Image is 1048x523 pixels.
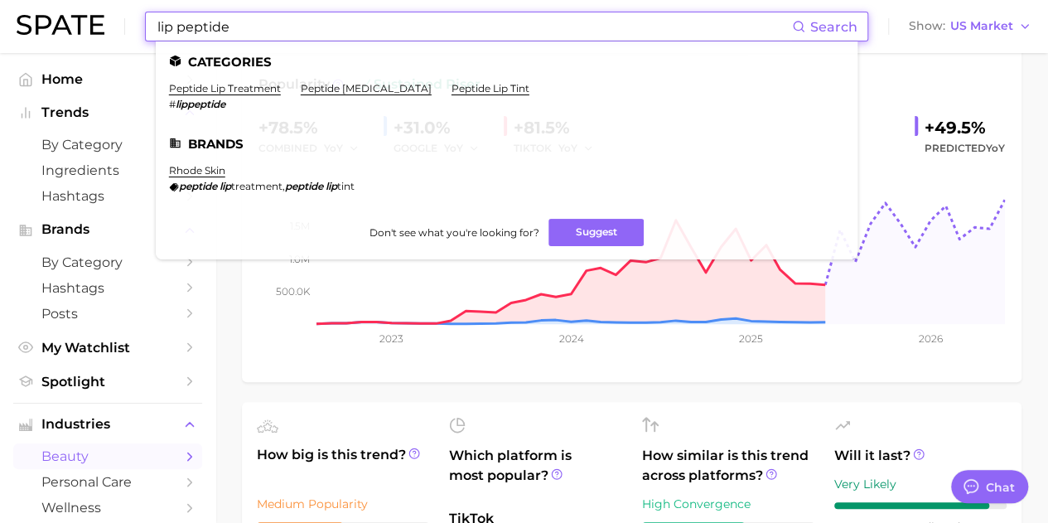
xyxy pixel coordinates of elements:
[13,66,202,92] a: Home
[739,332,763,345] tspan: 2025
[950,22,1013,31] span: US Market
[548,219,644,246] button: Suggest
[41,374,174,390] span: Spotlight
[41,188,174,204] span: Hashtags
[285,180,323,192] em: peptide
[169,98,176,110] span: #
[41,162,174,178] span: Ingredients
[41,474,174,490] span: personal care
[925,138,1005,158] span: Predicted
[41,448,174,464] span: beauty
[13,443,202,469] a: beauty
[13,275,202,301] a: Hashtags
[909,22,945,31] span: Show
[13,100,202,125] button: Trends
[220,180,231,192] em: lip
[986,142,1005,154] span: YoY
[642,446,814,486] span: How similar is this trend across platforms?
[41,105,174,120] span: Trends
[13,469,202,495] a: personal care
[41,306,174,322] span: Posts
[13,369,202,395] a: Spotlight
[919,332,943,345] tspan: 2026
[41,71,174,87] span: Home
[449,446,621,501] span: Which platform is most popular?
[558,332,583,345] tspan: 2024
[13,249,202,275] a: by Category
[41,137,174,153] span: by Category
[41,222,174,237] span: Brands
[41,500,174,516] span: wellness
[41,254,174,270] span: by Category
[13,157,202,183] a: Ingredients
[41,417,174,432] span: Industries
[834,502,1007,509] div: 9 / 10
[925,114,1005,141] div: +49.5%
[834,474,1007,494] div: Very Likely
[169,82,281,94] a: peptide lip treatment
[379,332,403,345] tspan: 2023
[301,82,432,94] a: peptide [MEDICAL_DATA]
[41,280,174,296] span: Hashtags
[169,180,355,192] div: ,
[13,132,202,157] a: by Category
[169,164,225,177] a: rhode skin
[13,335,202,361] a: My Watchlist
[41,340,174,356] span: My Watchlist
[834,446,1007,466] span: Will it last?
[156,12,792,41] input: Search here for a brand, industry, or ingredient
[231,180,283,192] span: treatment
[13,495,202,521] a: wellness
[257,445,429,486] span: How big is this trend?
[169,55,844,69] li: Categories
[13,183,202,209] a: Hashtags
[337,180,355,192] span: tint
[905,16,1036,37] button: ShowUS Market
[169,137,844,151] li: Brands
[642,494,814,514] div: High Convergence
[176,98,225,110] em: lippeptide
[326,180,337,192] em: lip
[810,19,857,35] span: Search
[13,301,202,327] a: Posts
[13,217,202,242] button: Brands
[452,82,529,94] a: peptide lip tint
[369,226,538,239] span: Don't see what you're looking for?
[13,412,202,437] button: Industries
[179,180,217,192] em: peptide
[257,494,429,514] div: Medium Popularity
[17,15,104,35] img: SPATE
